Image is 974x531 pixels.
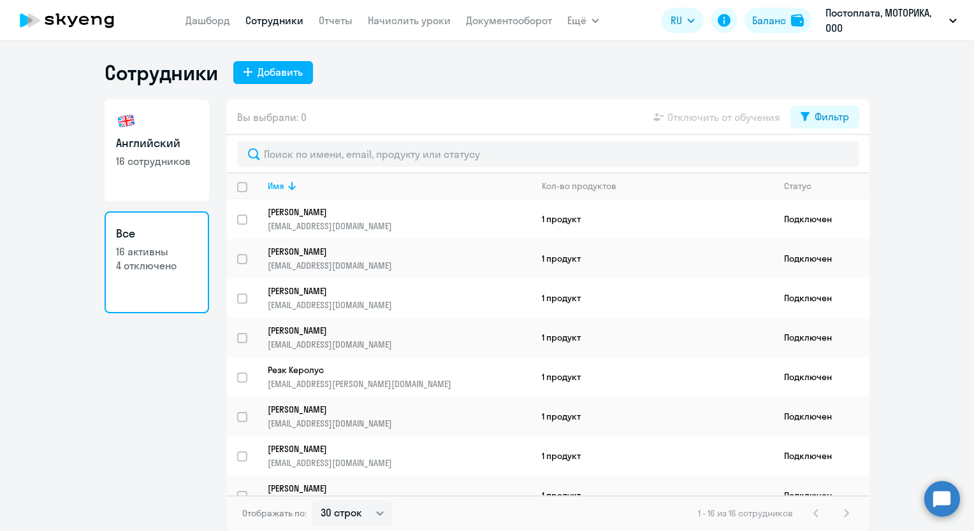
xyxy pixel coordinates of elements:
[532,318,774,357] td: 1 продукт
[532,436,774,476] td: 1 продукт
[185,14,230,27] a: Дашборд
[791,14,804,27] img: balance
[268,220,531,232] p: [EMAIL_ADDRESS][DOMAIN_NAME]
[268,285,531,311] a: [PERSON_NAME][EMAIL_ADDRESS][DOMAIN_NAME]
[774,357,869,397] td: Подключен
[567,13,586,28] span: Ещё
[268,378,531,390] p: [EMAIL_ADDRESS][PERSON_NAME][DOMAIN_NAME]
[105,211,209,313] a: Все16 активны4 отключено
[105,99,209,201] a: Английский16 сотрудников
[268,206,531,232] a: [PERSON_NAME][EMAIL_ADDRESS][DOMAIN_NAME]
[774,318,869,357] td: Подключен
[116,244,198,258] p: 16 активны
[268,260,531,271] p: [EMAIL_ADDRESS][DOMAIN_NAME]
[466,14,552,27] a: Документооборот
[258,64,303,80] div: Добавить
[268,404,531,429] a: [PERSON_NAME][EMAIL_ADDRESS][DOMAIN_NAME]
[532,476,774,515] td: 1 продукт
[242,507,307,519] span: Отображать по:
[116,154,198,168] p: 16 сотрудников
[268,418,531,429] p: [EMAIL_ADDRESS][DOMAIN_NAME]
[268,364,514,376] p: Резк Керолус
[825,5,944,36] p: Постоплата, МОТОРИКА, ООО
[542,180,773,192] div: Кол-во продуктов
[532,357,774,397] td: 1 продукт
[268,246,514,257] p: [PERSON_NAME]
[774,476,869,515] td: Подключен
[774,199,869,239] td: Подключен
[784,180,869,192] div: Статус
[268,325,514,336] p: [PERSON_NAME]
[752,13,786,28] div: Баланс
[532,199,774,239] td: 1 продукт
[815,109,849,124] div: Фильтр
[774,397,869,436] td: Подключен
[116,111,136,131] img: english
[245,14,303,27] a: Сотрудники
[268,443,531,469] a: [PERSON_NAME][EMAIL_ADDRESS][DOMAIN_NAME]
[268,339,531,350] p: [EMAIL_ADDRESS][DOMAIN_NAME]
[268,364,531,390] a: Резк Керолус[EMAIL_ADDRESS][PERSON_NAME][DOMAIN_NAME]
[790,106,859,129] button: Фильтр
[268,285,514,297] p: [PERSON_NAME]
[774,278,869,318] td: Подключен
[745,8,811,33] button: Балансbalance
[268,457,531,469] p: [EMAIL_ADDRESS][DOMAIN_NAME]
[233,61,313,84] button: Добавить
[268,180,531,192] div: Имя
[268,246,531,271] a: [PERSON_NAME][EMAIL_ADDRESS][DOMAIN_NAME]
[116,135,198,152] h3: Английский
[774,436,869,476] td: Подключен
[671,13,682,28] span: RU
[268,483,531,508] a: [PERSON_NAME][EMAIL_ADDRESS][DOMAIN_NAME]
[698,507,793,519] span: 1 - 16 из 16 сотрудников
[662,8,704,33] button: RU
[237,110,307,125] span: Вы выбрали: 0
[532,278,774,318] td: 1 продукт
[268,443,514,455] p: [PERSON_NAME]
[268,180,284,192] div: Имя
[532,397,774,436] td: 1 продукт
[268,483,514,494] p: [PERSON_NAME]
[116,258,198,273] p: 4 отключено
[319,14,353,27] a: Отчеты
[774,239,869,278] td: Подключен
[268,206,514,218] p: [PERSON_NAME]
[819,5,963,36] button: Постоплата, МОТОРИКА, ООО
[784,180,811,192] div: Статус
[368,14,451,27] a: Начислить уроки
[268,299,531,311] p: [EMAIL_ADDRESS][DOMAIN_NAME]
[542,180,616,192] div: Кол-во продуктов
[567,8,599,33] button: Ещё
[105,60,218,85] h1: Сотрудники
[268,404,514,415] p: [PERSON_NAME]
[237,141,859,167] input: Поиск по имени, email, продукту или статусу
[116,225,198,242] h3: Все
[532,239,774,278] td: 1 продукт
[268,325,531,350] a: [PERSON_NAME][EMAIL_ADDRESS][DOMAIN_NAME]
